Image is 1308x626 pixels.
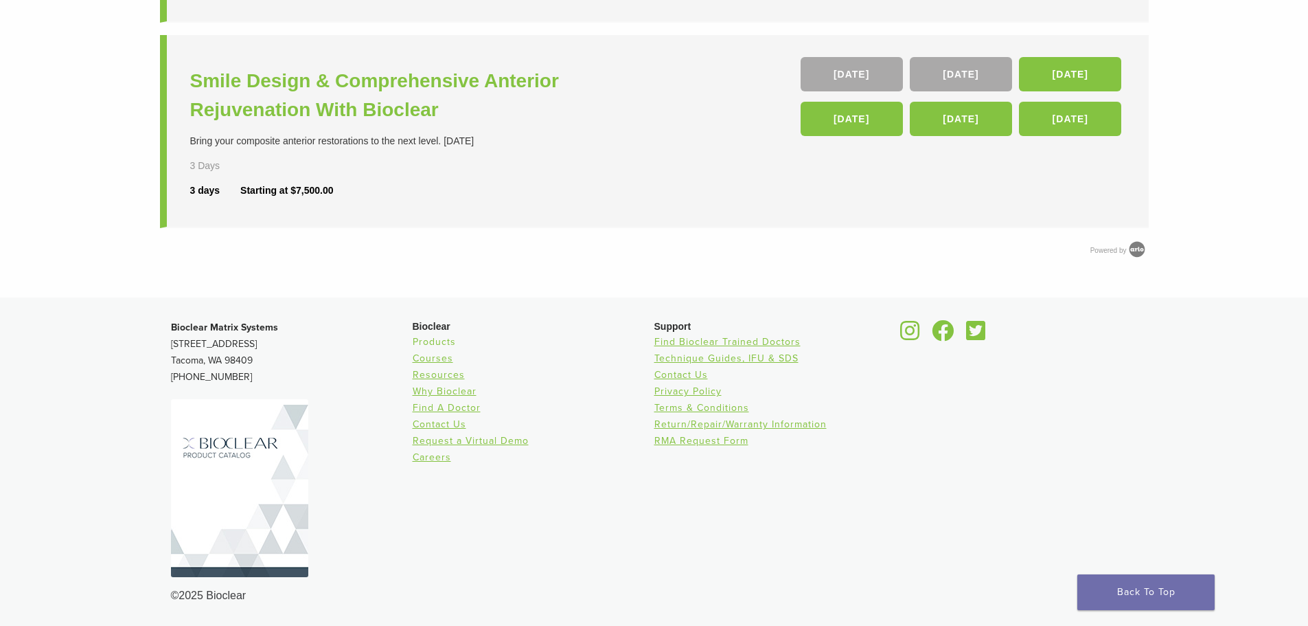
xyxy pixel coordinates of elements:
a: Technique Guides, IFU & SDS [654,353,799,364]
a: Powered by [1090,247,1149,254]
a: Bioclear [896,328,925,342]
p: [STREET_ADDRESS] Tacoma, WA 98409 [PHONE_NUMBER] [171,320,413,385]
div: 3 Days [190,159,260,173]
a: Smile Design & Comprehensive Anterior Rejuvenation With Bioclear [190,67,658,124]
a: Why Bioclear [413,385,477,397]
a: Contact Us [654,369,708,381]
a: Bioclear [962,328,991,342]
a: Return/Repair/Warranty Information [654,418,827,430]
a: Contact Us [413,418,466,430]
a: RMA Request Form [654,435,748,447]
a: [DATE] [801,102,903,136]
a: [DATE] [801,57,903,91]
span: Support [654,321,691,332]
a: [DATE] [1019,102,1121,136]
img: Bioclear [171,399,308,577]
div: , , , , , [801,57,1125,143]
span: Bioclear [413,321,450,332]
a: [DATE] [910,102,1012,136]
div: 3 days [190,183,241,198]
a: Terms & Conditions [654,402,749,414]
img: Arlo training & Event Software [1127,239,1147,260]
a: Careers [413,451,451,463]
div: Bring your composite anterior restorations to the next level. [DATE] [190,134,658,148]
a: Find A Doctor [413,402,481,414]
a: [DATE] [1019,57,1121,91]
div: ©2025 Bioclear [171,588,1138,604]
a: Resources [413,369,465,381]
a: Courses [413,353,453,364]
a: Products [413,336,456,348]
strong: Bioclear Matrix Systems [171,322,278,333]
a: Request a Virtual Demo [413,435,529,447]
div: Starting at $7,500.00 [240,183,333,198]
a: Bioclear [928,328,959,342]
a: Find Bioclear Trained Doctors [654,336,801,348]
a: Privacy Policy [654,385,722,397]
a: [DATE] [910,57,1012,91]
a: Back To Top [1077,574,1215,610]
